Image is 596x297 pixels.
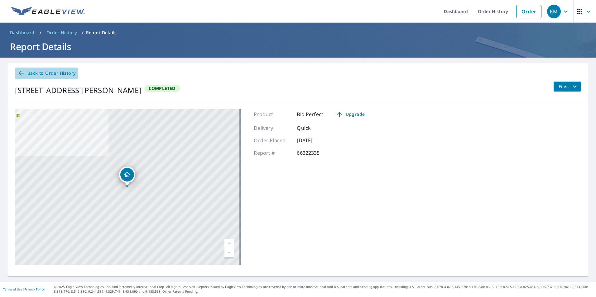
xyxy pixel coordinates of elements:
[15,85,141,96] div: [STREET_ADDRESS][PERSON_NAME]
[24,287,45,291] a: Privacy Policy
[553,82,581,92] button: filesDropdownBtn-66322335
[297,149,334,157] p: 66322335
[46,30,77,36] span: Order History
[7,40,589,53] h1: Report Details
[334,111,366,118] span: Upgrade
[254,124,291,132] p: Delivery
[254,149,291,157] p: Report #
[119,167,135,186] div: Dropped pin, building 1, Residential property, 4711 Ordell Trl N Stillwater, MN 55082
[10,30,35,36] span: Dashboard
[547,5,561,18] div: KM
[86,30,117,36] p: Report Details
[3,287,45,291] p: |
[11,7,85,16] img: EV Logo
[17,69,75,77] span: Back to Order History
[145,85,179,91] span: Completed
[54,285,593,294] p: © 2025 Eagle View Technologies, Inc. and Pictometry International Corp. All Rights Reserved. Repo...
[297,137,334,144] p: [DATE]
[15,68,78,79] a: Back to Order History
[254,111,291,118] p: Product
[516,5,541,18] a: Order
[224,248,234,257] a: Current Level 17, Zoom Out
[7,28,589,38] nav: breadcrumb
[40,29,41,36] li: /
[331,109,370,119] a: Upgrade
[3,287,22,291] a: Terms of Use
[297,124,334,132] p: Quick
[44,28,79,38] a: Order History
[559,83,579,90] span: Files
[297,111,323,118] p: Bid Perfect
[82,29,84,36] li: /
[7,28,37,38] a: Dashboard
[254,137,291,144] p: Order Placed
[224,239,234,248] a: Current Level 17, Zoom In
